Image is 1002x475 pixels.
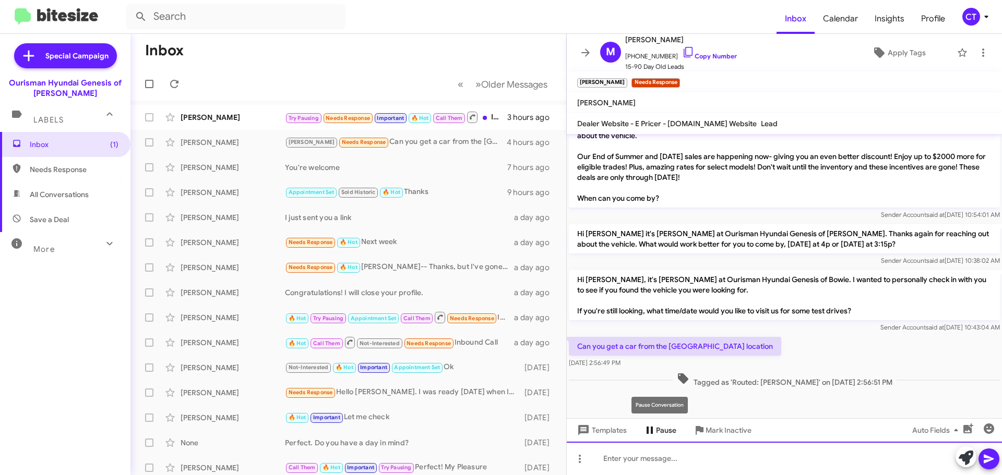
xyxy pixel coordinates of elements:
a: Insights [866,4,913,34]
div: Ok [285,361,519,373]
span: Tagged as 'Routed: [PERSON_NAME]' on [DATE] 2:56:51 PM [673,372,897,387]
span: Important [313,414,340,421]
span: » [475,78,481,91]
div: Perfect! My Pleasure [285,461,519,473]
div: [PERSON_NAME] [181,462,285,473]
div: [PERSON_NAME] [181,137,285,148]
div: You're welcome [285,162,507,173]
small: Needs Response [631,78,679,88]
nav: Page navigation example [452,74,554,95]
div: [PERSON_NAME] [181,187,285,198]
button: Templates [567,421,635,440]
p: Hi [PERSON_NAME] it's [PERSON_NAME] at Ourisman Hyundai Genesis of [PERSON_NAME]. Thanks again fo... [569,224,1000,253]
span: 🔥 Hot [340,239,357,246]
p: Hi [PERSON_NAME], it's [PERSON_NAME] at Ourisman Hyundai Genesis of Bowie. I wanted to personally... [569,270,1000,320]
span: 🔥 Hot [289,414,306,421]
span: Special Campaign [45,51,109,61]
div: [PERSON_NAME] [181,162,285,173]
span: Call Them [313,340,340,347]
div: [PERSON_NAME]-- Thanks, but I've gone in a different direction and leased a 2025 Audi A6 Etron. H... [285,261,514,273]
div: Inbound Call [285,311,514,324]
div: [PERSON_NAME] [181,212,285,223]
div: Pause Conversation [631,397,688,413]
div: [DATE] [519,412,558,423]
h1: Inbox [145,42,184,59]
span: Important [347,464,374,471]
span: 🔥 Hot [289,315,306,322]
div: a day ago [514,312,558,323]
div: [PERSON_NAME] [181,237,285,248]
div: 9 hours ago [507,187,558,198]
span: (1) [110,139,118,150]
span: said at [926,257,945,264]
span: Needs Response [342,139,386,145]
a: Calendar [815,4,866,34]
span: 🔥 Hot [289,340,306,347]
span: More [33,245,55,254]
span: Mark Inactive [706,421,751,440]
div: [DATE] [519,437,558,448]
div: Congratulations! I will close your profile. [285,287,514,298]
span: Needs Response [407,340,451,347]
span: Sold Historic [341,189,376,196]
div: a day ago [514,237,558,248]
div: Can you get a car from the [GEOGRAPHIC_DATA] location [285,136,507,148]
span: Needs Response [30,164,118,175]
div: a day ago [514,262,558,273]
div: [DATE] [519,362,558,373]
a: Profile [913,4,953,34]
span: [PHONE_NUMBER] [625,46,737,62]
span: Needs Response [289,264,333,271]
span: Pause [656,421,676,440]
span: Call Them [403,315,431,322]
div: [PERSON_NAME] [181,387,285,398]
span: Dealer Website - E Pricer - [DOMAIN_NAME] Website [577,119,757,128]
span: Inbox [30,139,118,150]
div: I just sent you a link [285,212,514,223]
small: [PERSON_NAME] [577,78,627,88]
span: All Conversations [30,189,89,200]
button: Next [469,74,554,95]
button: CT [953,8,991,26]
span: Try Pausing [313,315,343,322]
div: [PERSON_NAME] [181,412,285,423]
div: [PERSON_NAME] [181,337,285,348]
span: 🔥 Hot [323,464,340,471]
span: 15-90 Day Old Leads [625,62,737,72]
span: Appointment Set [394,364,440,371]
div: [DATE] [519,462,558,473]
div: a day ago [514,337,558,348]
span: Not-Interested [289,364,329,371]
span: Sender Account [DATE] 10:43:04 AM [880,323,1000,331]
div: [DATE] [519,387,558,398]
div: [PERSON_NAME] [181,287,285,298]
span: Call Them [289,464,316,471]
p: Hi [PERSON_NAME] it's [PERSON_NAME], Manager at Ourisman Hyundai Genesis of Bowie. Thanks again f... [569,116,1000,208]
span: Templates [575,421,627,440]
span: [PERSON_NAME] [577,98,636,107]
span: Appointment Set [289,189,335,196]
span: Needs Response [289,239,333,246]
span: Auto Fields [912,421,962,440]
span: said at [926,211,945,218]
span: Inbox [777,4,815,34]
span: M [606,44,615,60]
a: Special Campaign [14,43,117,68]
div: Hello [PERSON_NAME]. I was ready [DATE] when I called to close a deal. I knew precisely what I wa... [285,386,519,398]
div: 4 hours ago [507,137,558,148]
span: Try Pausing [381,464,411,471]
button: Mark Inactive [685,421,760,440]
div: [PERSON_NAME] [181,112,285,123]
span: « [458,78,463,91]
span: Important [377,115,404,121]
a: Copy Number [682,52,737,60]
div: a day ago [514,212,558,223]
div: None [181,437,285,448]
span: Labels [33,115,64,125]
span: Lead [761,119,778,128]
div: Next week [285,236,514,248]
div: 7 hours ago [507,162,558,173]
div: Let me check [285,411,519,423]
span: Not-Interested [360,340,400,347]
